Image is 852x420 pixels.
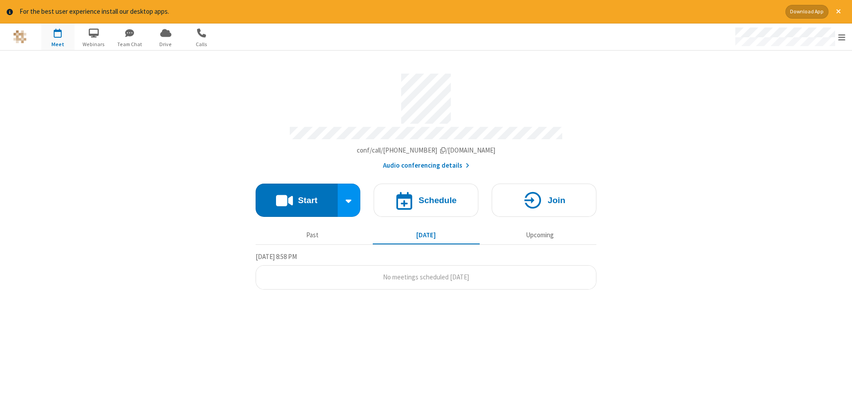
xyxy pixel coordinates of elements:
h4: Schedule [418,196,457,204]
button: Past [259,227,366,244]
div: Open menu [727,24,852,50]
section: Account details [256,67,596,170]
div: For the best user experience install our desktop apps. [20,7,779,17]
button: Start [256,184,338,217]
h4: Start [298,196,317,204]
button: [DATE] [373,227,480,244]
button: Schedule [374,184,478,217]
span: Webinars [77,40,110,48]
button: Copy my meeting room linkCopy my meeting room link [357,145,496,156]
button: Close alert [832,5,845,19]
span: Team Chat [113,40,146,48]
span: No meetings scheduled [DATE] [383,273,469,281]
span: Drive [149,40,182,48]
button: Audio conferencing details [383,161,469,171]
button: Upcoming [486,227,593,244]
span: Meet [41,40,75,48]
div: Start conference options [338,184,361,217]
span: Copy my meeting room link [357,146,496,154]
h4: Join [548,196,565,204]
span: Calls [185,40,218,48]
button: Logo [3,24,36,50]
button: Download App [785,5,828,19]
section: Today's Meetings [256,251,596,290]
img: QA Selenium DO NOT DELETE OR CHANGE [13,30,27,43]
span: [DATE] 8:58 PM [256,252,297,261]
button: Join [492,184,596,217]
